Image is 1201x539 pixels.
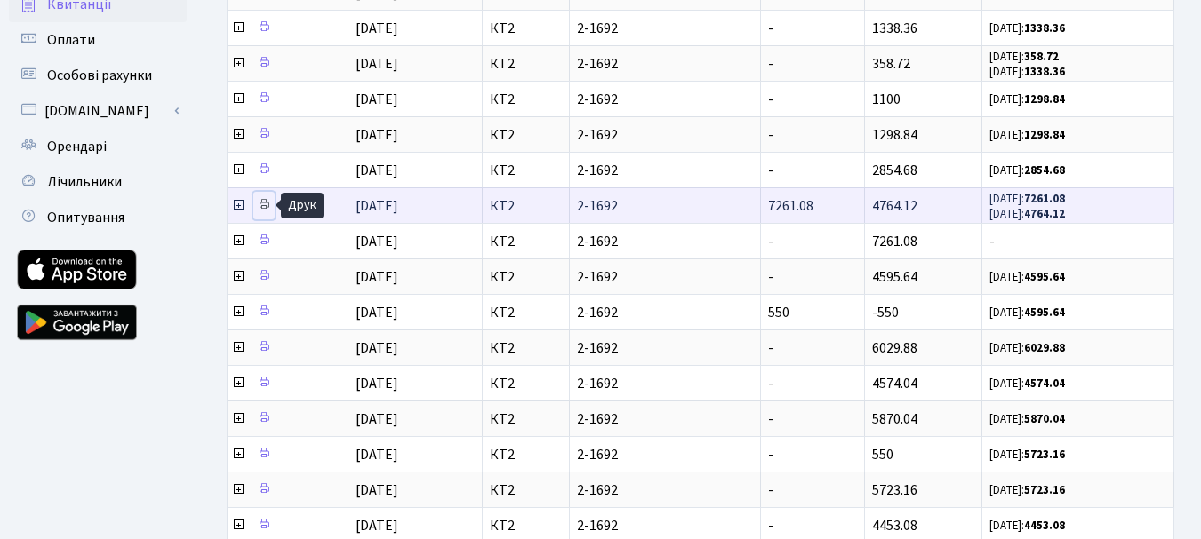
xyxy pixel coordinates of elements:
[1024,376,1065,392] b: 4574.04
[1024,20,1065,36] b: 1338.36
[768,54,773,74] span: -
[577,199,753,213] span: 2-1692
[9,22,187,58] a: Оплати
[47,172,122,192] span: Лічильники
[356,196,398,216] span: [DATE]
[1024,49,1059,65] b: 358.72
[356,338,398,358] span: [DATE]
[872,232,917,251] span: 7261.08
[989,191,1065,207] small: [DATE]:
[872,90,901,109] span: 1100
[1024,64,1065,80] b: 1338.36
[577,448,753,462] span: 2-1692
[1024,127,1065,143] b: 1298.84
[989,305,1065,321] small: [DATE]:
[989,127,1065,143] small: [DATE]:
[872,338,917,358] span: 6029.88
[1024,518,1065,534] b: 4453.08
[989,91,1065,107] small: [DATE]:
[490,483,562,497] span: КТ2
[768,516,773,535] span: -
[989,269,1065,285] small: [DATE]:
[989,518,1065,534] small: [DATE]:
[490,128,562,142] span: КТ2
[577,341,753,355] span: 2-1692
[989,411,1065,427] small: [DATE]:
[989,162,1065,178] small: [DATE]:
[356,445,398,464] span: [DATE]
[356,161,398,180] span: [DATE]
[1024,447,1065,463] b: 5723.16
[356,125,398,145] span: [DATE]
[989,49,1059,65] small: [DATE]:
[1024,482,1065,498] b: 5723.16
[490,57,562,71] span: КТ2
[768,409,773,429] span: -
[577,305,753,320] span: 2-1692
[872,54,910,74] span: 358.72
[768,19,773,38] span: -
[768,196,813,216] span: 7261.08
[356,90,398,109] span: [DATE]
[872,303,899,322] span: -550
[490,519,562,533] span: КТ2
[9,200,187,235] a: Опитування
[47,137,107,156] span: Орендарі
[47,208,124,227] span: Опитування
[577,270,753,284] span: 2-1692
[356,409,398,429] span: [DATE]
[768,445,773,464] span: -
[490,163,562,178] span: КТ2
[356,232,398,251] span: [DATE]
[989,206,1065,222] small: [DATE]:
[490,92,562,107] span: КТ2
[1024,206,1065,222] b: 4764.12
[490,305,562,320] span: КТ2
[768,338,773,358] span: -
[989,20,1065,36] small: [DATE]:
[356,303,398,322] span: [DATE]
[356,480,398,500] span: [DATE]
[9,58,187,93] a: Особові рахунки
[577,483,753,497] span: 2-1692
[1024,269,1065,285] b: 4595.64
[490,270,562,284] span: КТ2
[577,21,753,36] span: 2-1692
[872,19,917,38] span: 1338.36
[989,482,1065,498] small: [DATE]:
[577,57,753,71] span: 2-1692
[872,374,917,393] span: 4574.04
[872,161,917,180] span: 2854.68
[872,125,917,145] span: 1298.84
[1024,340,1065,356] b: 6029.88
[577,128,753,142] span: 2-1692
[989,64,1065,80] small: [DATE]:
[9,164,187,200] a: Лічильники
[768,374,773,393] span: -
[1024,91,1065,107] b: 1298.84
[768,267,773,287] span: -
[1024,305,1065,321] b: 4595.64
[872,480,917,500] span: 5723.16
[872,196,917,216] span: 4764.12
[577,519,753,533] span: 2-1692
[577,92,753,107] span: 2-1692
[577,377,753,391] span: 2-1692
[872,267,917,287] span: 4595.64
[1024,191,1065,207] b: 7261.08
[356,54,398,74] span: [DATE]
[356,516,398,535] span: [DATE]
[490,412,562,426] span: КТ2
[577,163,753,178] span: 2-1692
[356,19,398,38] span: [DATE]
[490,21,562,36] span: КТ2
[989,376,1065,392] small: [DATE]:
[356,374,398,393] span: [DATE]
[989,234,1166,249] span: -
[9,129,187,164] a: Орендарі
[768,161,773,180] span: -
[768,303,789,322] span: 550
[9,93,187,129] a: [DOMAIN_NAME]
[356,267,398,287] span: [DATE]
[577,412,753,426] span: 2-1692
